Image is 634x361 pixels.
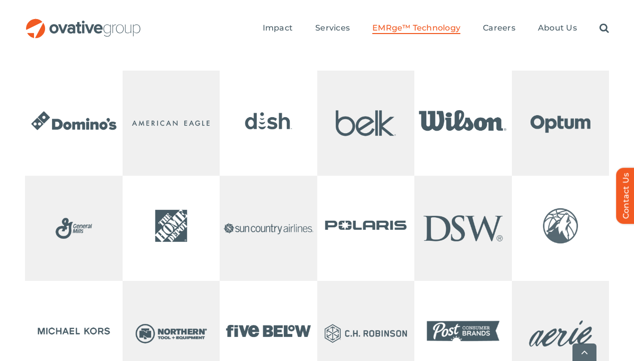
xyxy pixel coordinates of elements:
a: Services [315,23,350,34]
img: Home – Client Logo Ticker – Home Depot [123,176,220,276]
img: Home – Client Logo Ticker 6 – Optum [512,73,609,173]
img: Home – Client Logo Ticker – Dish [220,71,317,171]
span: Impact [263,23,293,33]
span: EMRge™ Technology [372,23,460,33]
a: Impact [263,23,293,34]
span: Services [315,23,350,33]
img: Home – Client Logo Ticker 11 – DSW [414,178,512,278]
img: Home – Client Logo Ticker 5 – Wilson [414,71,512,171]
a: About Us [538,23,577,34]
img: Home – Client Logo Ticker – Sun Country [220,178,317,278]
a: Search [599,23,609,34]
img: Home – Client Logo Ticker 2 – American Eagle [123,73,220,173]
img: Home – Client Logo Ticker – General Mills [25,178,123,278]
img: Home – Client Logo Ticker – Timberwolves [512,176,609,276]
a: EMRge™ Technology [372,23,460,34]
img: Home – Client Logo Ticker 1 – Dominos [25,71,123,171]
a: Careers [483,23,515,34]
a: OG_Full_horizontal_RGB [25,18,142,27]
span: About Us [538,23,577,33]
span: Careers [483,23,515,33]
nav: Menu [263,13,609,45]
img: Consulting – Client Logos Ticker 5 – Polaris [317,176,415,276]
img: Home – Client Logo Ticker – Belk [317,73,415,173]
